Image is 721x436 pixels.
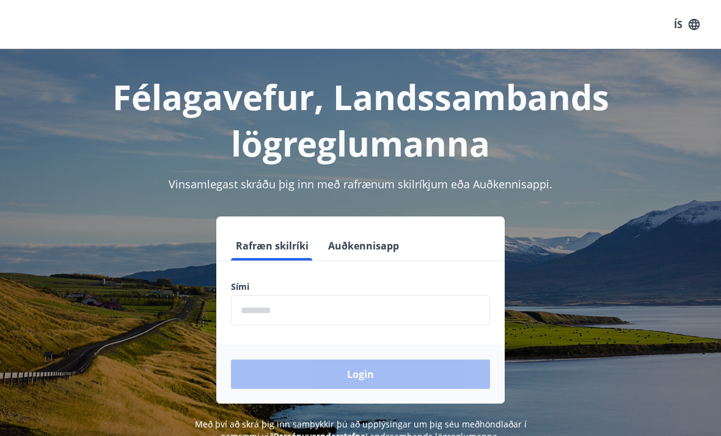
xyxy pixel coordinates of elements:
[169,177,552,191] span: Vinsamlegast skráðu þig inn með rafrænum skilríkjum eða Auðkennisappi.
[231,281,490,293] label: Sími
[231,231,313,260] button: Rafræn skilríki
[15,73,706,166] h1: Félagavefur, Landssambands lögreglumanna
[323,231,404,260] button: Auðkennisapp
[667,13,706,35] button: ÍS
